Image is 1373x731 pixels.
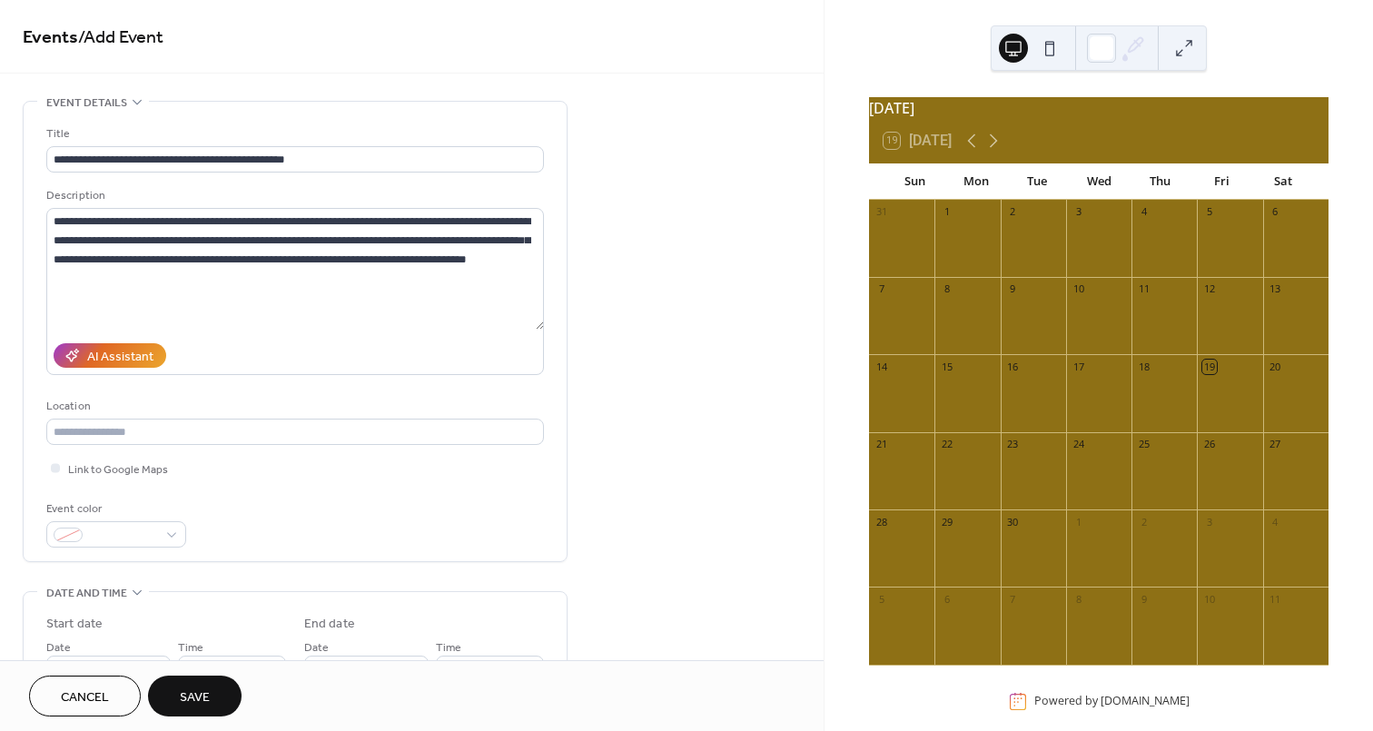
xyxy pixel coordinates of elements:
div: 8 [940,282,953,296]
div: 3 [1202,515,1216,528]
div: 22 [940,438,953,451]
div: 21 [874,438,888,451]
div: Fri [1191,163,1253,200]
div: End date [304,615,355,634]
div: 15 [940,360,953,373]
span: Date [46,638,71,657]
span: / Add Event [78,20,163,55]
div: 24 [1072,438,1085,451]
div: Event color [46,499,183,519]
div: [DATE] [869,97,1329,119]
div: 3 [1072,205,1085,219]
div: Title [46,124,540,143]
div: 8 [1072,592,1085,606]
div: 6 [940,592,953,606]
a: [DOMAIN_NAME] [1101,694,1190,709]
div: 12 [1202,282,1216,296]
div: 11 [1137,282,1151,296]
div: 9 [1137,592,1151,606]
div: 16 [1006,360,1020,373]
div: 20 [1269,360,1282,373]
div: 11 [1269,592,1282,606]
button: Cancel [29,676,141,716]
div: 28 [874,515,888,528]
span: Event details [46,94,127,113]
div: 2 [1137,515,1151,528]
div: Thu [1130,163,1191,200]
div: 18 [1137,360,1151,373]
div: 7 [874,282,888,296]
div: Sun [884,163,945,200]
div: AI Assistant [87,348,153,367]
div: 5 [874,592,888,606]
div: Sat [1252,163,1314,200]
div: 30 [1006,515,1020,528]
span: Time [436,638,461,657]
button: Save [148,676,242,716]
div: 10 [1202,592,1216,606]
div: Wed [1068,163,1130,200]
span: Link to Google Maps [68,460,168,479]
span: Save [180,688,210,707]
div: 27 [1269,438,1282,451]
div: Mon [945,163,1007,200]
button: AI Assistant [54,343,166,368]
div: Description [46,186,540,205]
div: 31 [874,205,888,219]
div: 19 [1202,360,1216,373]
div: 1 [940,205,953,219]
div: 14 [874,360,888,373]
div: Powered by [1034,694,1190,709]
div: 9 [1006,282,1020,296]
div: 1 [1072,515,1085,528]
span: Cancel [61,688,109,707]
div: 7 [1006,592,1020,606]
div: 23 [1006,438,1020,451]
span: Date [304,638,329,657]
div: 13 [1269,282,1282,296]
div: Location [46,397,540,416]
div: 6 [1269,205,1282,219]
div: 4 [1269,515,1282,528]
span: Date and time [46,584,127,603]
div: 26 [1202,438,1216,451]
div: 5 [1202,205,1216,219]
div: 29 [940,515,953,528]
a: Events [23,20,78,55]
div: 10 [1072,282,1085,296]
div: Start date [46,615,103,634]
div: 17 [1072,360,1085,373]
div: Tue [1007,163,1069,200]
span: Time [178,638,203,657]
div: 2 [1006,205,1020,219]
div: 25 [1137,438,1151,451]
div: 4 [1137,205,1151,219]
